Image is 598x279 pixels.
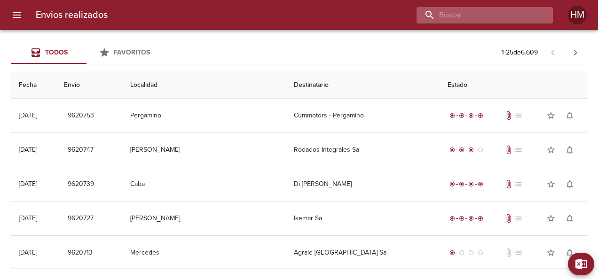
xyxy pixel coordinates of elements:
[546,111,556,120] span: star_border
[19,180,37,188] div: [DATE]
[11,41,162,64] div: Tabs Envios
[468,216,474,221] span: radio_button_checked
[11,72,56,99] th: Fecha
[286,201,440,235] td: Isemar Sa
[123,72,286,99] th: Localidad
[448,214,485,223] div: Entregado
[459,147,464,153] span: radio_button_checked
[449,181,455,187] span: radio_button_checked
[286,133,440,167] td: Rodados Integrales Sa
[123,236,286,270] td: Mercedes
[565,111,574,120] span: notifications_none
[564,41,587,64] span: Pagina siguiente
[45,48,68,56] span: Todos
[68,178,94,190] span: 9620739
[542,175,560,194] button: Agregar a favoritos
[64,176,98,193] button: 9620739
[6,4,28,26] button: menu
[114,48,150,56] span: Favoritos
[542,140,560,159] button: Agregar a favoritos
[449,216,455,221] span: radio_button_checked
[560,209,579,228] button: Activar notificaciones
[546,145,556,155] span: star_border
[19,214,37,222] div: [DATE]
[565,248,574,257] span: notifications_none
[513,111,523,120] span: No tiene pedido asociado
[286,72,440,99] th: Destinatario
[542,106,560,125] button: Agregar a favoritos
[459,216,464,221] span: radio_button_checked
[417,7,537,23] input: buscar
[468,113,474,118] span: radio_button_checked
[468,147,474,153] span: radio_button_checked
[123,133,286,167] td: [PERSON_NAME]
[449,250,455,256] span: radio_button_checked
[565,214,574,223] span: notifications_none
[542,243,560,262] button: Agregar a favoritos
[542,47,564,57] span: Pagina anterior
[286,99,440,132] td: Cummotors - Pergamino
[478,250,483,256] span: radio_button_unchecked
[546,248,556,257] span: star_border
[68,144,94,156] span: 9620747
[64,244,96,262] button: 9620713
[504,145,513,155] span: Tiene documentos adjuntos
[542,209,560,228] button: Agregar a favoritos
[64,107,98,124] button: 9620753
[123,99,286,132] td: Pergamino
[286,167,440,201] td: Di [PERSON_NAME]
[448,111,485,120] div: Entregado
[478,147,483,153] span: radio_button_unchecked
[502,48,538,57] p: 1 - 25 de 6.609
[478,113,483,118] span: radio_button_checked
[448,179,485,189] div: Entregado
[565,179,574,189] span: notifications_none
[459,181,464,187] span: radio_button_checked
[560,243,579,262] button: Activar notificaciones
[560,175,579,194] button: Activar notificaciones
[68,247,93,259] span: 9620713
[19,248,37,256] div: [DATE]
[513,145,523,155] span: No tiene pedido asociado
[560,106,579,125] button: Activar notificaciones
[448,248,485,257] div: Generado
[449,113,455,118] span: radio_button_checked
[568,253,594,275] button: Exportar Excel
[560,140,579,159] button: Activar notificaciones
[286,236,440,270] td: Agrale [GEOGRAPHIC_DATA] Sa
[56,72,123,99] th: Envio
[546,179,556,189] span: star_border
[504,111,513,120] span: Tiene documentos adjuntos
[568,6,587,24] div: Abrir información de usuario
[478,181,483,187] span: radio_button_checked
[513,248,523,257] span: No tiene pedido asociado
[459,113,464,118] span: radio_button_checked
[123,201,286,235] td: [PERSON_NAME]
[513,214,523,223] span: No tiene pedido asociado
[448,145,485,155] div: En viaje
[504,248,513,257] span: No tiene documentos adjuntos
[568,6,587,24] div: HM
[64,210,97,227] button: 9620727
[449,147,455,153] span: radio_button_checked
[19,111,37,119] div: [DATE]
[478,216,483,221] span: radio_button_checked
[504,179,513,189] span: Tiene documentos adjuntos
[468,250,474,256] span: radio_button_unchecked
[36,8,108,23] h6: Envios realizados
[513,179,523,189] span: No tiene pedido asociado
[440,72,587,99] th: Estado
[123,167,286,201] td: Caba
[565,145,574,155] span: notifications_none
[19,146,37,154] div: [DATE]
[546,214,556,223] span: star_border
[504,214,513,223] span: Tiene documentos adjuntos
[459,250,464,256] span: radio_button_unchecked
[68,213,94,225] span: 9620727
[468,181,474,187] span: radio_button_checked
[64,141,97,159] button: 9620747
[68,110,94,122] span: 9620753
